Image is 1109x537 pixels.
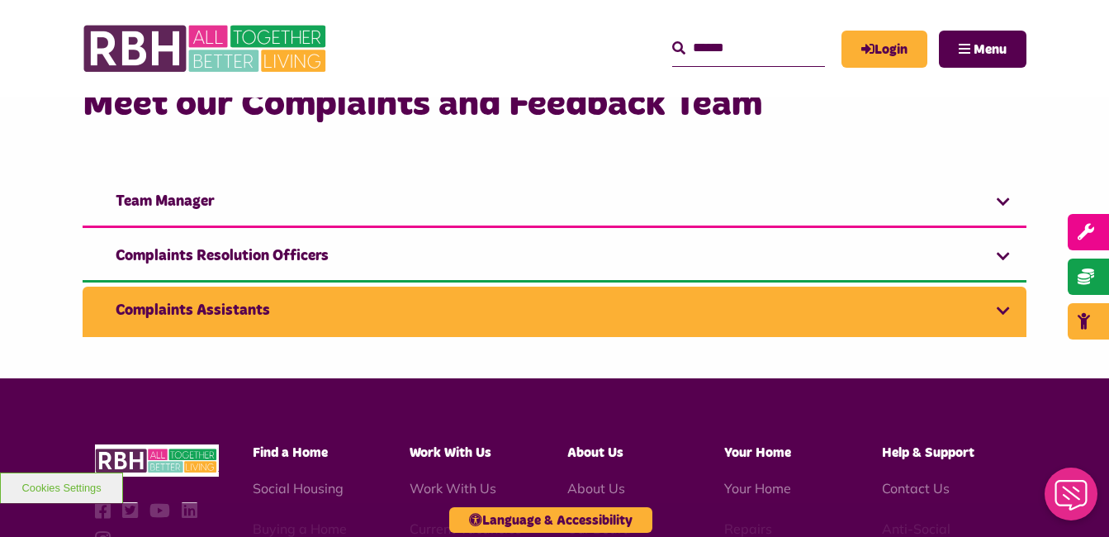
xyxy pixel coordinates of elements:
button: Language & Accessibility [449,507,652,533]
span: Work With Us [410,446,491,459]
img: RBH [95,444,219,477]
a: Team Manager [83,178,1026,228]
span: About Us [567,446,623,459]
a: Complaints Resolution Officers [83,232,1026,283]
a: Your Home [724,480,791,497]
span: Help & Support [882,446,974,459]
button: Navigation [939,31,1026,68]
a: About Us [567,480,625,497]
input: Search [672,31,825,66]
h3: Meet our Complaints and Feedback Team [83,81,1026,128]
iframe: Netcall Web Assistant for live chat [1035,463,1109,537]
img: RBH [83,17,330,81]
span: Menu [974,43,1007,56]
span: Your Home [724,446,791,459]
a: Complaints Assistants [83,287,1026,337]
a: Social Housing - open in a new tab [253,480,344,497]
a: Contact Us [882,480,950,497]
a: MyRBH [841,31,927,68]
a: Work With Us [410,480,496,497]
span: Find a Home [253,446,328,459]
